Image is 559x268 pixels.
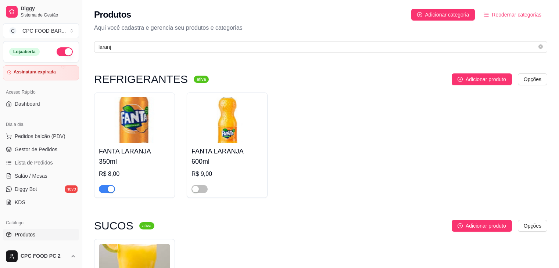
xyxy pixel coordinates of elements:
div: R$ 8,00 [99,170,170,178]
span: Salão / Mesas [15,172,47,180]
span: CPC FOOD PC 2 [21,253,67,260]
span: Opções [524,75,541,83]
button: Adicionar produto [452,73,512,85]
button: Alterar Status [57,47,73,56]
a: Salão / Mesas [3,170,79,182]
span: ordered-list [484,12,489,17]
a: Assinatura expirada [3,65,79,80]
h4: FANTA LARANJA 600ml [191,146,263,167]
a: DiggySistema de Gestão [3,3,79,21]
h2: Produtos [94,9,131,21]
a: Gestor de Pedidos [3,144,79,155]
span: Produtos [15,231,35,238]
span: close-circle [538,44,543,51]
sup: ativa [139,222,154,229]
button: Adicionar produto [452,220,512,232]
a: KDS [3,196,79,208]
h3: REFRIGERANTES [94,75,188,84]
h3: SUCOS [94,221,133,230]
input: Buscar por nome ou código do produto [98,43,537,51]
button: Opções [518,220,547,232]
p: Aqui você cadastra e gerencia seu produtos e categorias [94,23,547,32]
button: Select a team [3,23,79,38]
img: product-image [99,97,170,143]
span: KDS [15,199,25,206]
span: Adicionar produto [466,222,506,230]
a: Dashboard [3,98,79,110]
a: Produtos [3,229,79,240]
sup: ativa [194,76,209,83]
img: product-image [191,97,263,143]
span: plus-circle [458,77,463,82]
button: Opções [518,73,547,85]
span: Adicionar produto [466,75,506,83]
h4: FANTA LARANJA 350ml [99,146,170,167]
span: Complementos [15,244,49,251]
span: Pedidos balcão (PDV) [15,133,65,140]
article: Assinatura expirada [14,69,56,75]
button: Pedidos balcão (PDV) [3,130,79,142]
span: Adicionar categoria [425,11,469,19]
span: Diggy [21,6,76,12]
span: plus-circle [458,223,463,228]
div: Acesso Rápido [3,86,79,98]
div: Dia a dia [3,119,79,130]
span: Lista de Pedidos [15,159,53,166]
div: Loja aberta [9,48,40,56]
span: plus-circle [417,12,422,17]
button: CPC FOOD PC 2 [3,247,79,265]
span: Diggy Bot [15,185,37,193]
div: CPC FOOD BAR ... [22,27,66,35]
button: Reodernar categorias [478,9,547,21]
span: close-circle [538,44,543,49]
span: Gestor de Pedidos [15,146,57,153]
span: Dashboard [15,100,40,108]
span: C [9,27,17,35]
span: Reodernar categorias [492,11,541,19]
span: Sistema de Gestão [21,12,76,18]
span: Opções [524,222,541,230]
div: Catálogo [3,217,79,229]
div: R$ 9,00 [191,170,263,178]
a: Diggy Botnovo [3,183,79,195]
button: Adicionar categoria [411,9,475,21]
a: Lista de Pedidos [3,157,79,169]
a: Complementos [3,242,79,254]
